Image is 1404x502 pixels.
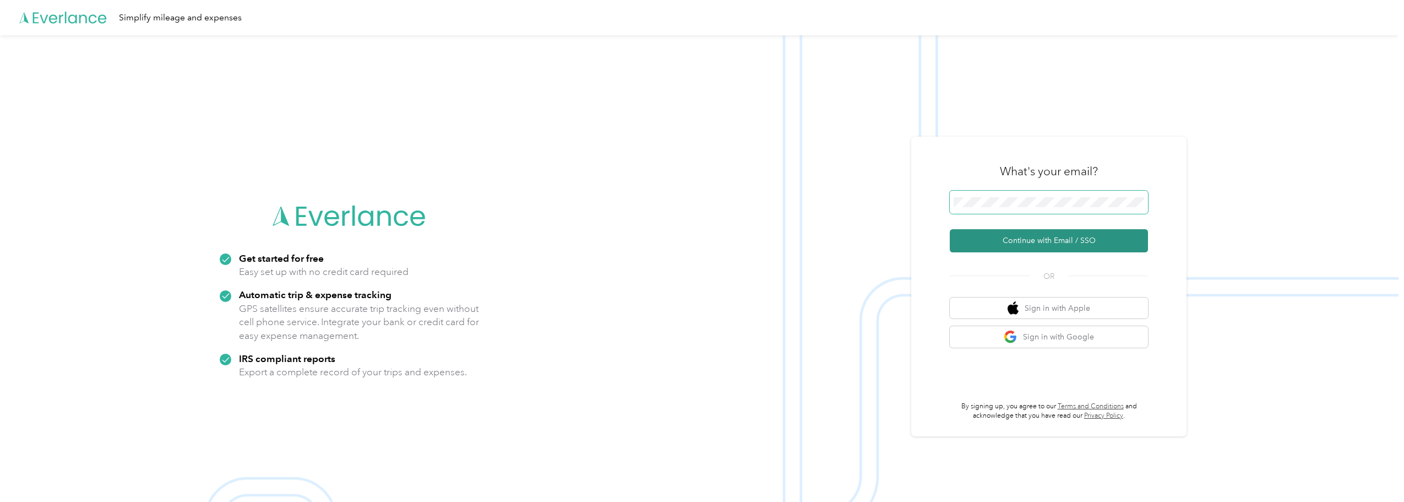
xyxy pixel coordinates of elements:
span: OR [1030,271,1068,282]
a: Privacy Policy [1084,412,1123,420]
button: google logoSign in with Google [950,326,1148,348]
p: By signing up, you agree to our and acknowledge that you have read our . [950,402,1148,421]
img: google logo [1004,330,1017,344]
button: Continue with Email / SSO [950,229,1148,252]
h3: What's your email? [1000,164,1098,179]
strong: Automatic trip & expense tracking [239,289,391,300]
button: apple logoSign in with Apple [950,298,1148,319]
p: Export a complete record of your trips and expenses. [239,365,467,379]
strong: Get started for free [239,252,324,264]
img: apple logo [1008,301,1019,315]
p: Easy set up with no credit card required [239,265,409,279]
strong: IRS compliant reports [239,353,335,364]
a: Terms and Conditions [1058,402,1124,411]
div: Simplify mileage and expenses [119,11,242,25]
p: GPS satellites ensure accurate trip tracking even without cell phone service. Integrate your bank... [239,302,480,343]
